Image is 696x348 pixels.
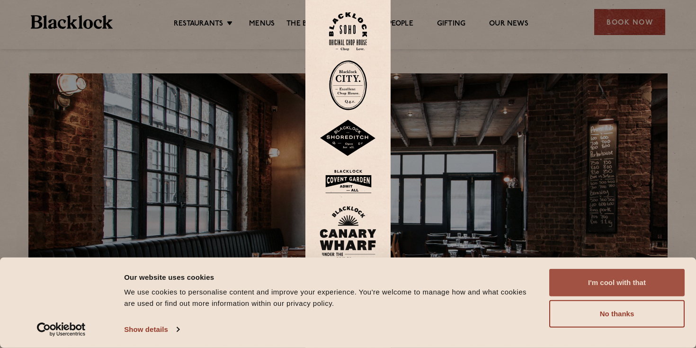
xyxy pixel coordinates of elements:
[124,271,538,283] div: Our website uses cookies
[320,206,376,261] img: BL_CW_Logo_Website.svg
[549,269,685,296] button: I'm cool with that
[329,12,367,51] img: Soho-stamp-default.svg
[124,286,538,309] div: We use cookies to personalise content and improve your experience. You're welcome to manage how a...
[329,60,367,110] img: City-stamp-default.svg
[320,120,376,157] img: Shoreditch-stamp-v2-default.svg
[549,300,685,328] button: No thanks
[320,166,376,197] img: BLA_1470_CoventGarden_Website_Solid.svg
[20,322,103,337] a: Usercentrics Cookiebot - opens in a new window
[124,322,179,337] a: Show details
